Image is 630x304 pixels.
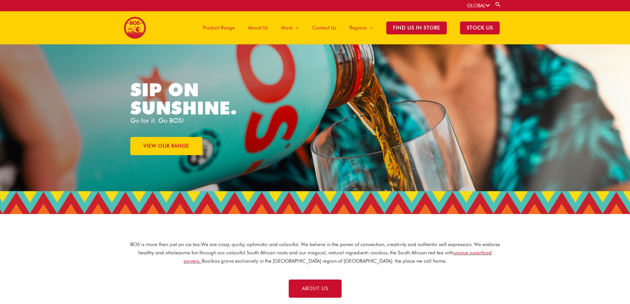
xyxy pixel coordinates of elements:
nav: Site Navigation [191,11,506,44]
a: Contact Us [306,11,343,44]
img: BOS logo finals-200px [124,17,146,39]
span: Contact Us [312,18,336,38]
a: Find Us in Store [380,11,453,44]
span: Regions [350,18,367,38]
span: VIEW OUR RANGE [144,144,189,149]
a: STOCK US [453,11,506,44]
a: Regions [343,11,380,44]
a: Product Range [196,11,241,44]
a: unique superfood powers. [184,250,492,264]
a: Search button [495,1,501,8]
p: Go for it. Go BOS! [130,117,315,124]
h1: SIP ON SUNSHINE. [130,81,265,117]
a: About Us [241,11,274,44]
span: STOCK US [460,22,500,34]
p: BOS is more than just an ice tea. We are crazy, quirky, optimistic and colourful. We believe in t... [130,240,500,265]
span: Product Range [203,18,235,38]
a: ABOUT US [289,280,342,298]
span: ABOUT US [302,286,328,291]
span: Find Us in Store [386,22,447,34]
a: More [274,11,306,44]
span: About Us [248,18,268,38]
a: VIEW OUR RANGE [130,137,202,155]
a: GLOBAL [467,3,490,9]
span: More [281,18,293,38]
